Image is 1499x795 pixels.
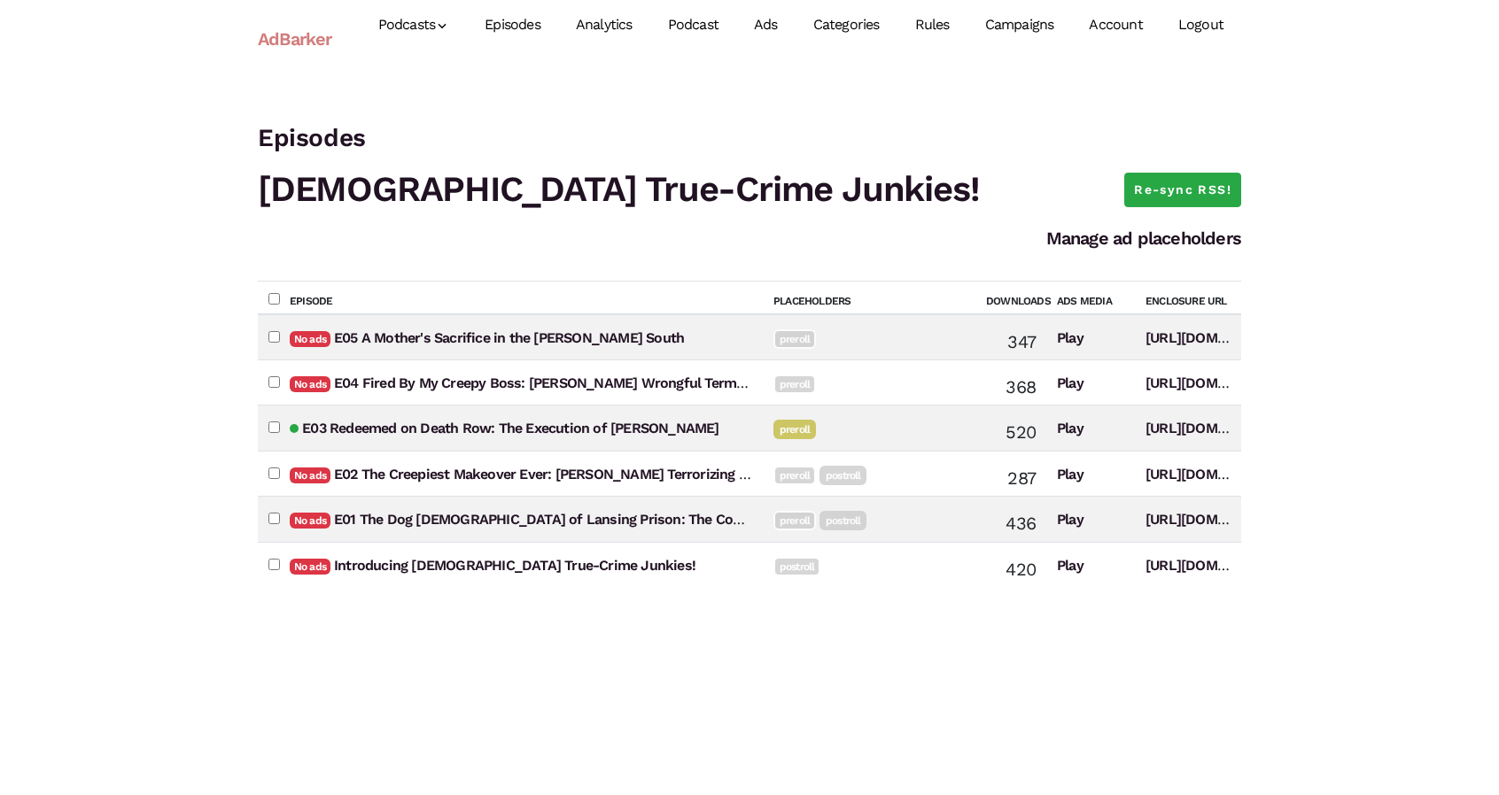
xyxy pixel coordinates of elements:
[1057,329,1083,346] a: Play
[819,466,866,485] a: postroll
[1006,559,1036,580] span: 420
[258,120,1241,157] h3: Episodes
[334,557,695,574] a: Introducing [DEMOGRAPHIC_DATA] True-Crime Junkies!
[773,420,816,439] a: preroll
[1046,281,1135,313] th: Ads Media
[1057,420,1083,436] a: Play
[819,511,866,530] a: postroll
[1057,466,1083,482] a: Play
[258,19,332,59] a: AdBarker
[279,281,763,313] th: Episode
[290,513,330,529] span: No ads
[1046,228,1241,249] a: Manage ad placeholders
[773,466,816,485] a: preroll
[1057,511,1083,528] a: Play
[773,374,816,394] a: preroll
[302,420,718,436] a: E03 Redeemed on Death Row: The Execution of [PERSON_NAME]
[773,557,820,576] a: postroll
[1124,173,1241,208] a: Re-sync RSS!
[334,374,836,391] a: E04 Fired By My Creepy Boss: [PERSON_NAME] Wrongful Termination Lawsuit
[1007,467,1036,489] span: 287
[290,559,330,575] span: No ads
[290,331,330,347] span: No ads
[334,511,1023,528] a: E01 The Dog [DEMOGRAPHIC_DATA] of Lansing Prison: The Conviction and Redemption of [PERSON_NAME]
[1006,376,1036,397] span: 368
[1006,421,1036,443] span: 520
[290,467,330,483] span: No ads
[773,329,816,349] a: preroll
[258,164,1241,215] h1: [DEMOGRAPHIC_DATA] True-Crime Junkies!
[334,329,684,346] a: E05 A Mother's Sacrifice in the [PERSON_NAME] South
[773,511,816,530] a: preroll
[1135,281,1241,313] th: Enclosure URL
[290,376,330,392] span: No ads
[763,281,975,313] th: Placeholders
[1057,557,1083,574] a: Play
[1006,513,1036,534] span: 436
[1007,331,1036,352] span: 347
[1057,374,1083,391] a: Play
[975,281,1046,313] th: Downloads
[334,466,784,482] a: E02 The Creepiest Makeover Ever: [PERSON_NAME] Terrorizing Crimes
